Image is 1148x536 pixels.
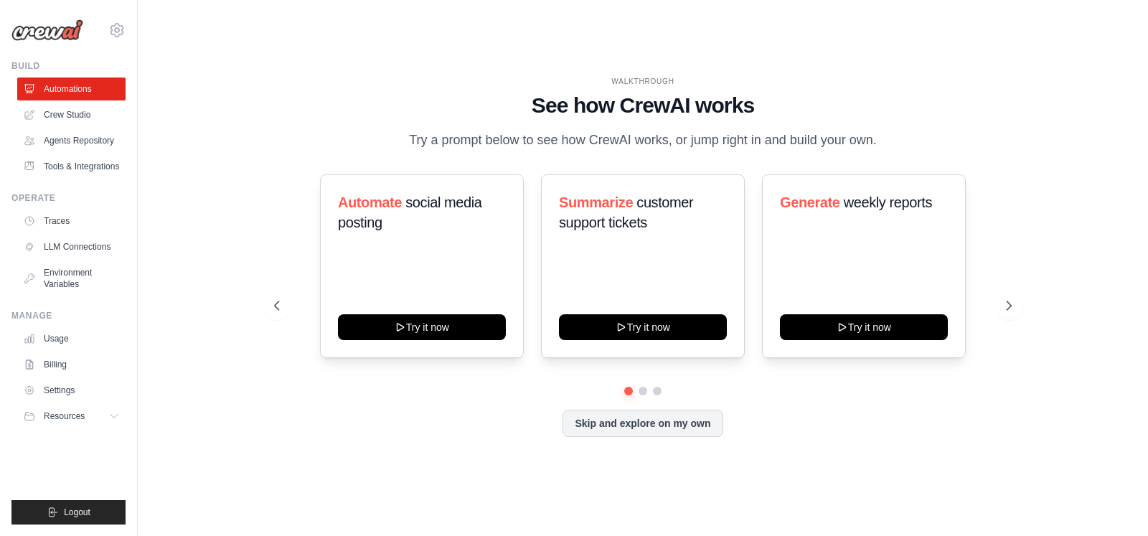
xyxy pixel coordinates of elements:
[44,410,85,422] span: Resources
[563,410,723,437] button: Skip and explore on my own
[17,379,126,402] a: Settings
[17,210,126,232] a: Traces
[338,194,402,210] span: Automate
[11,500,126,525] button: Logout
[844,194,932,210] span: weekly reports
[17,261,126,296] a: Environment Variables
[338,314,506,340] button: Try it now
[17,77,126,100] a: Automations
[402,130,884,151] p: Try a prompt below to see how CrewAI works, or jump right in and build your own.
[274,93,1011,118] h1: See how CrewAI works
[559,194,633,210] span: Summarize
[780,314,948,340] button: Try it now
[17,235,126,258] a: LLM Connections
[17,353,126,376] a: Billing
[17,103,126,126] a: Crew Studio
[17,327,126,350] a: Usage
[559,194,693,230] span: customer support tickets
[17,405,126,428] button: Resources
[338,194,482,230] span: social media posting
[274,76,1011,87] div: WALKTHROUGH
[11,19,83,41] img: Logo
[11,60,126,72] div: Build
[559,314,727,340] button: Try it now
[11,192,126,204] div: Operate
[780,194,840,210] span: Generate
[64,507,90,518] span: Logout
[17,129,126,152] a: Agents Repository
[11,310,126,321] div: Manage
[17,155,126,178] a: Tools & Integrations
